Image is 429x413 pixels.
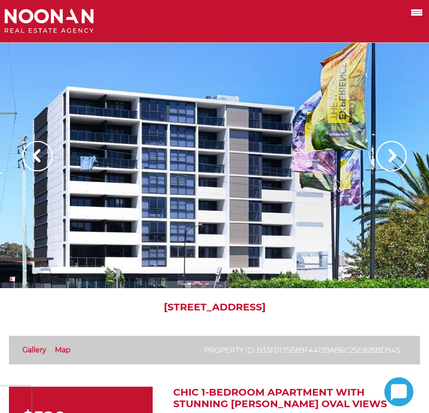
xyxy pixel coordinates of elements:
a: Gallery [22,346,46,354]
img: Noonan Real Estate Agency [4,9,94,33]
h2: Chic 1-Bedroom Apartment with Stunning [PERSON_NAME] Oval Views [173,387,420,410]
img: Arrow slider [22,141,53,171]
img: Arrow slider [376,141,407,171]
p: Property ID: b33f0175b89f44139ab6c25e828bd945 [204,345,400,356]
h1: [STREET_ADDRESS] [9,301,420,313]
a: Map [55,346,71,354]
